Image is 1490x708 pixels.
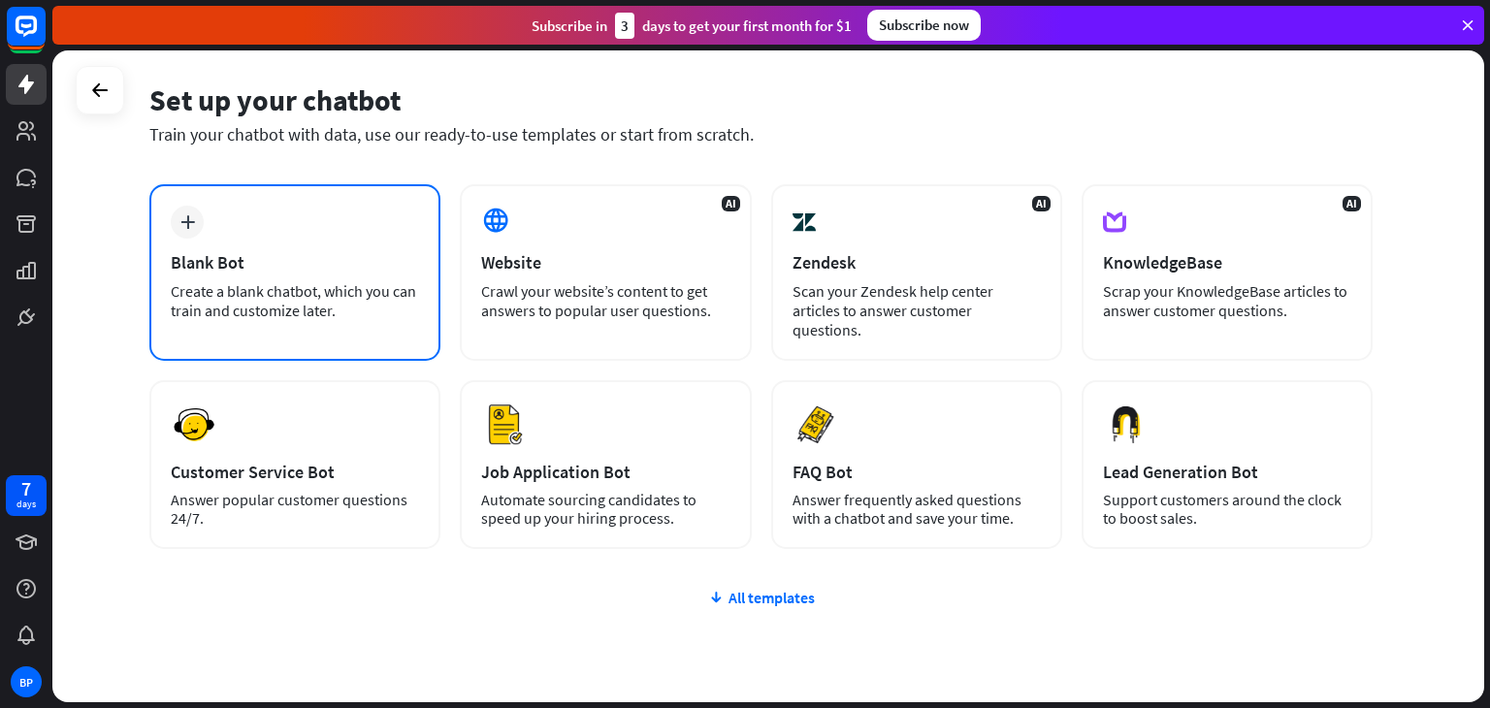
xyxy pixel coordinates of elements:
[1103,491,1351,528] div: Support customers around the clock to boost sales.
[481,251,729,274] div: Website
[171,251,419,274] div: Blank Bot
[793,461,1041,483] div: FAQ Bot
[16,498,36,511] div: days
[149,588,1373,607] div: All templates
[793,281,1041,339] div: Scan your Zendesk help center articles to answer customer questions.
[171,491,419,528] div: Answer popular customer questions 24/7.
[21,480,31,498] div: 7
[793,251,1041,274] div: Zendesk
[481,491,729,528] div: Automate sourcing candidates to speed up your hiring process.
[1103,281,1351,320] div: Scrap your KnowledgeBase articles to answer customer questions.
[722,196,740,211] span: AI
[1032,196,1051,211] span: AI
[149,81,1373,118] div: Set up your chatbot
[11,666,42,697] div: BP
[481,461,729,483] div: Job Application Bot
[793,491,1041,528] div: Answer frequently asked questions with a chatbot and save your time.
[1343,196,1361,211] span: AI
[1103,251,1351,274] div: KnowledgeBase
[615,13,634,39] div: 3
[171,461,419,483] div: Customer Service Bot
[180,215,195,229] i: plus
[16,8,74,66] button: Open LiveChat chat widget
[481,281,729,320] div: Crawl your website’s content to get answers to popular user questions.
[6,475,47,516] a: 7 days
[1103,461,1351,483] div: Lead Generation Bot
[532,13,852,39] div: Subscribe in days to get your first month for $1
[867,10,981,41] div: Subscribe now
[149,123,1373,145] div: Train your chatbot with data, use our ready-to-use templates or start from scratch.
[171,281,419,320] div: Create a blank chatbot, which you can train and customize later.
